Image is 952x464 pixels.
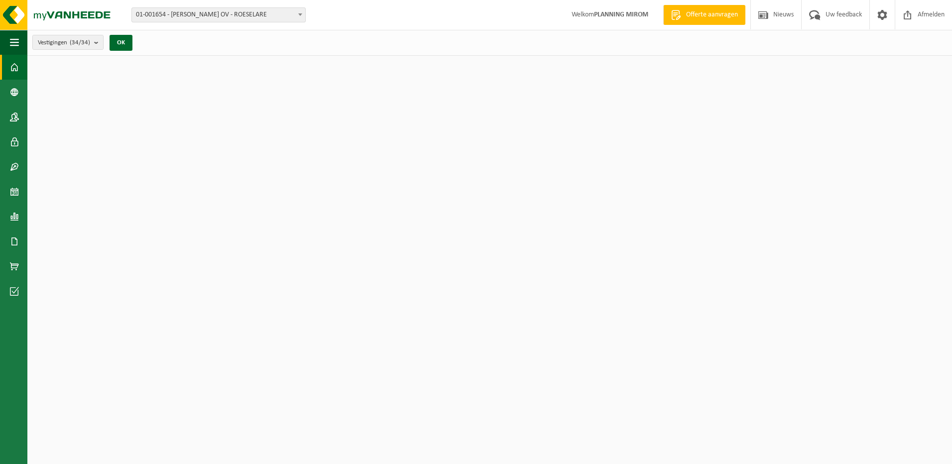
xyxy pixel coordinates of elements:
[594,11,648,18] strong: PLANNING MIROM
[131,7,306,22] span: 01-001654 - MIROM ROESELARE OV - ROESELARE
[38,35,90,50] span: Vestigingen
[70,39,90,46] count: (34/34)
[132,8,305,22] span: 01-001654 - MIROM ROESELARE OV - ROESELARE
[5,442,166,464] iframe: chat widget
[684,10,740,20] span: Offerte aanvragen
[663,5,745,25] a: Offerte aanvragen
[32,35,104,50] button: Vestigingen(34/34)
[110,35,132,51] button: OK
